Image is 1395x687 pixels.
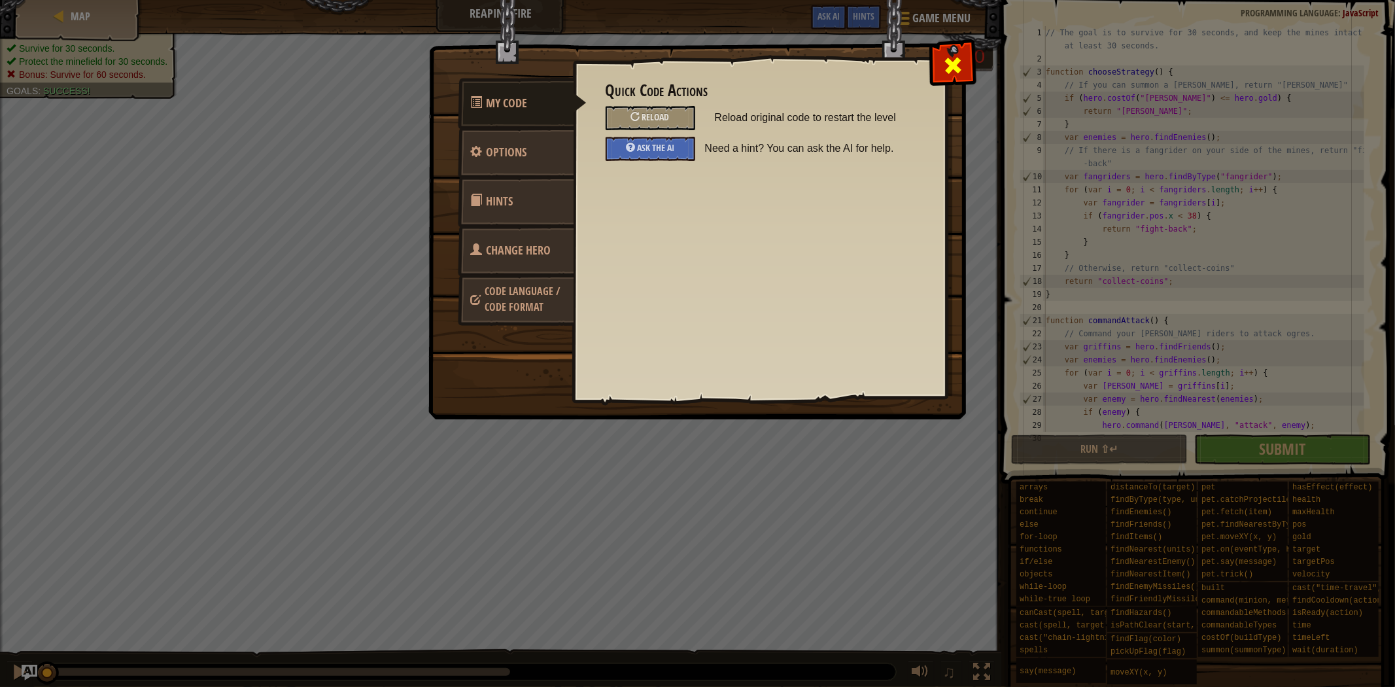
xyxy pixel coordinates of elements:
[715,106,914,130] span: Reload original code to restart the level
[606,82,914,99] h3: Quick Code Actions
[705,137,923,160] span: Need a hint? You can ask the AI for help.
[606,137,695,161] div: Ask the AI
[606,106,695,130] div: Reload original code to restart the level
[637,141,674,154] span: Ask the AI
[458,127,574,178] a: Options
[487,95,528,111] span: Quick Code Actions
[458,78,587,129] a: My Code
[485,284,560,314] span: Choose hero, language
[487,242,551,258] span: Choose hero, language
[487,144,527,160] span: Configure settings
[642,111,670,123] span: Reload
[487,193,513,209] span: Hints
